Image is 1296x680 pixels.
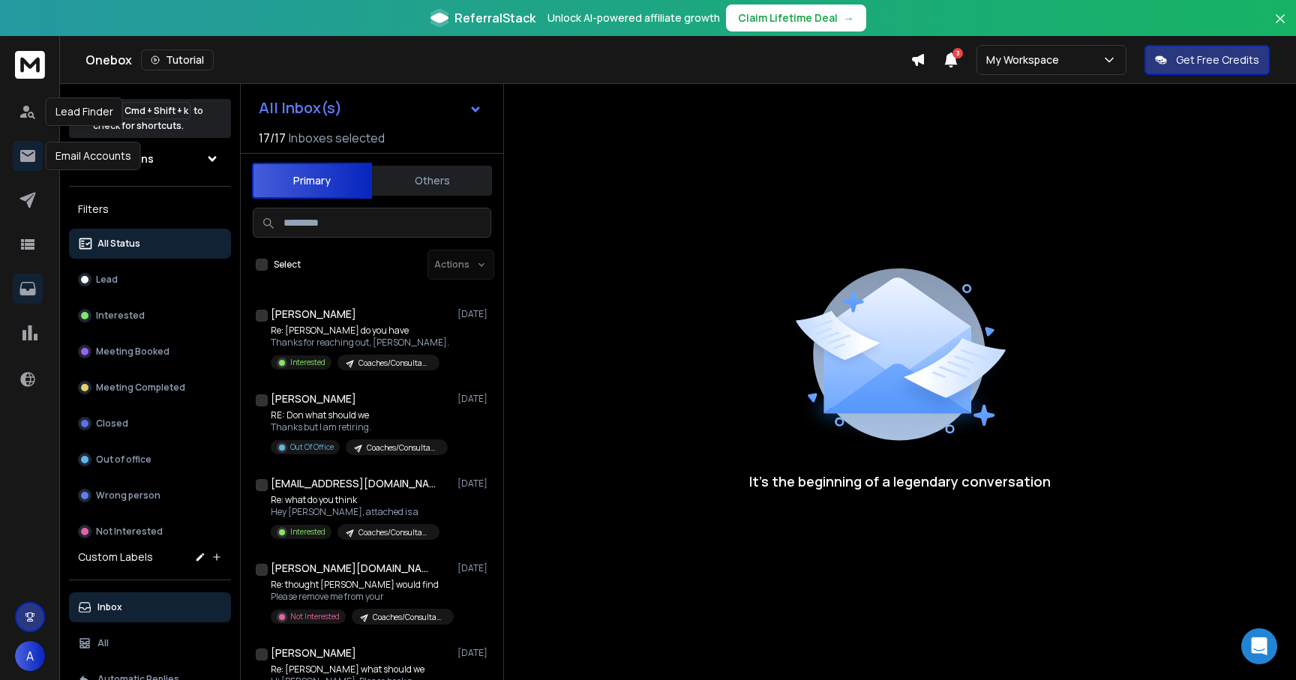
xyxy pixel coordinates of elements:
[457,478,491,490] p: [DATE]
[271,391,356,406] h1: [PERSON_NAME]
[271,494,439,506] p: Re: what do you think
[290,357,325,368] p: Interested
[358,358,430,369] p: Coaches/Consultants [Automation]
[726,4,866,31] button: Claim Lifetime Deal→
[259,129,286,147] span: 17 / 17
[69,301,231,331] button: Interested
[46,97,123,126] div: Lead Finder
[290,526,325,538] p: Interested
[373,612,445,623] p: Coaches/Consultants [Automation]
[96,310,145,322] p: Interested
[15,641,45,671] button: A
[749,471,1051,492] p: It’s the beginning of a legendary conversation
[69,265,231,295] button: Lead
[69,592,231,622] button: Inbox
[952,48,963,58] span: 3
[252,163,372,199] button: Primary
[274,259,301,271] label: Select
[1176,52,1259,67] p: Get Free Credits
[69,373,231,403] button: Meeting Completed
[986,52,1065,67] p: My Workspace
[96,526,163,538] p: Not Interested
[271,506,439,518] p: Hey [PERSON_NAME], attached is a
[271,664,439,676] p: Re: [PERSON_NAME] what should we
[166,88,253,98] div: Keywords by Traffic
[40,87,52,99] img: tab_domain_overview_orange.svg
[24,24,36,36] img: logo_orange.svg
[1241,628,1277,664] div: Open Intercom Messenger
[85,49,910,70] div: Onebox
[271,307,356,322] h1: [PERSON_NAME]
[271,591,451,603] p: Please remove me from your
[271,337,449,349] p: Thanks for reaching out, [PERSON_NAME].
[1270,9,1290,45] button: Close banner
[69,229,231,259] button: All Status
[97,238,140,250] p: All Status
[78,550,153,565] h3: Custom Labels
[57,88,134,98] div: Domain Overview
[271,561,436,576] h1: [PERSON_NAME][DOMAIN_NAME]
[1144,45,1270,75] button: Get Free Credits
[547,10,720,25] p: Unlock AI-powered affiliate growth
[69,409,231,439] button: Closed
[457,393,491,405] p: [DATE]
[457,647,491,659] p: [DATE]
[96,490,160,502] p: Wrong person
[844,10,854,25] span: →
[141,49,214,70] button: Tutorial
[271,476,436,491] h1: [EMAIL_ADDRESS][DOMAIN_NAME]
[69,481,231,511] button: Wrong person
[247,93,494,123] button: All Inbox(s)
[271,325,449,337] p: Re: [PERSON_NAME] do you have
[69,199,231,220] h3: Filters
[69,445,231,475] button: Out of office
[271,409,448,421] p: RE: Don what should we
[149,87,161,99] img: tab_keywords_by_traffic_grey.svg
[24,39,36,51] img: website_grey.svg
[271,579,451,591] p: Re: thought [PERSON_NAME] would find
[457,308,491,320] p: [DATE]
[96,454,151,466] p: Out of office
[96,418,128,430] p: Closed
[290,611,340,622] p: Not Interested
[358,527,430,538] p: Coaches/Consultants [Lead Gen]
[69,628,231,658] button: All
[259,100,342,115] h1: All Inbox(s)
[271,421,448,433] p: Thanks but I am retiring.
[39,39,106,51] div: Domain: [URL]
[93,103,203,133] p: Press to check for shortcuts.
[96,346,169,358] p: Meeting Booked
[46,142,141,170] div: Email Accounts
[457,562,491,574] p: [DATE]
[42,24,73,36] div: v 4.0.25
[454,9,535,27] span: ReferralStack
[69,517,231,547] button: Not Interested
[69,144,231,174] button: All Campaigns
[97,637,109,649] p: All
[271,646,356,661] h1: [PERSON_NAME]
[97,601,122,613] p: Inbox
[367,442,439,454] p: Coaches/Consultants [Automation]
[96,382,185,394] p: Meeting Completed
[289,129,385,147] h3: Inboxes selected
[69,337,231,367] button: Meeting Booked
[96,274,118,286] p: Lead
[290,442,334,453] p: Out Of Office
[122,102,190,119] span: Cmd + Shift + k
[372,164,492,197] button: Others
